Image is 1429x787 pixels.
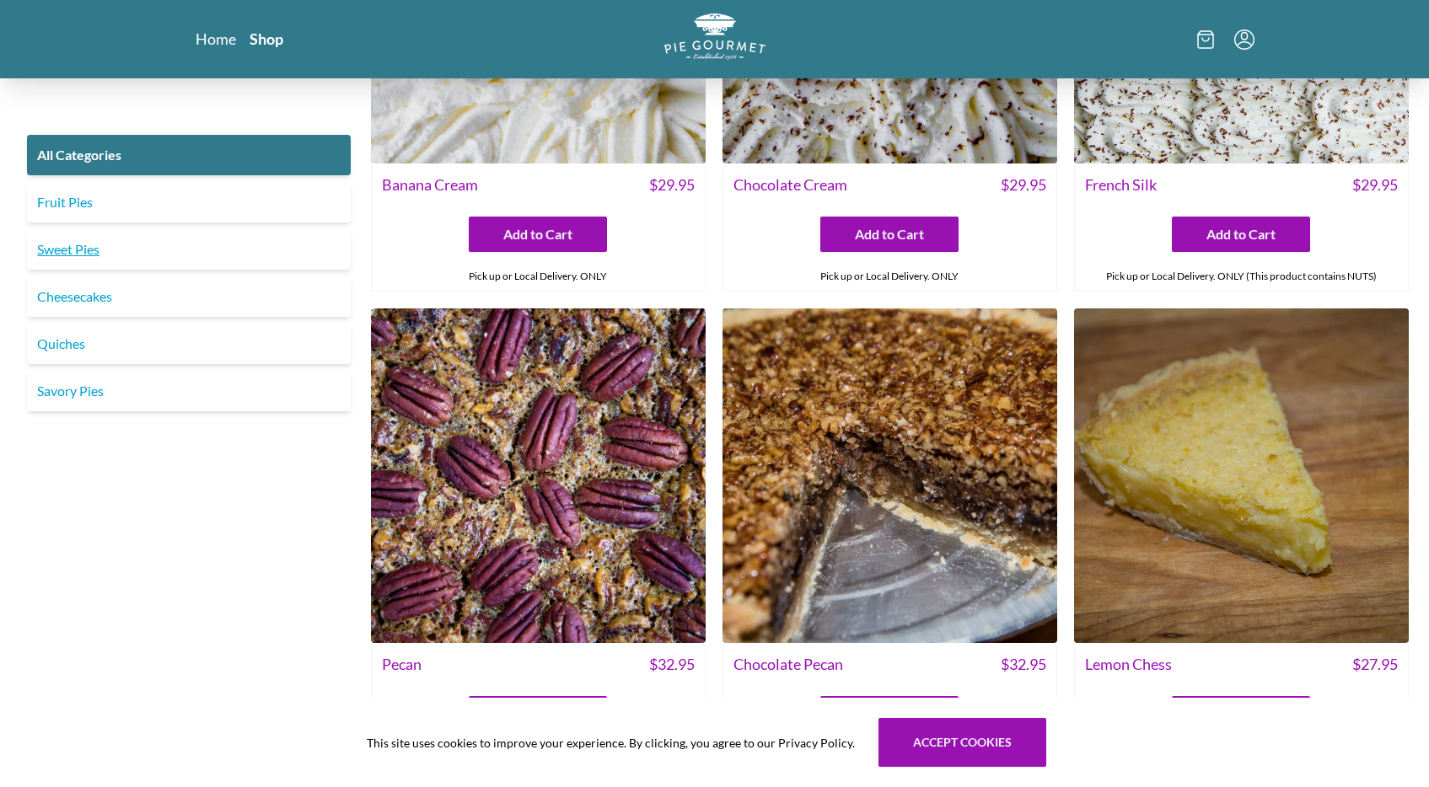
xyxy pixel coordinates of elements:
a: Savory Pies [27,371,351,411]
img: Lemon Chess [1074,308,1409,643]
span: $ 29.95 [1352,174,1398,196]
img: Pecan [371,308,706,643]
button: Menu [1234,29,1254,50]
button: Accept cookies [878,718,1046,767]
div: Pick up or Local Delivery. ONLY (This product contains NUTS) [1075,262,1408,291]
button: Add to Cart [1172,696,1310,731]
button: Add to Cart [469,696,607,731]
a: Quiches [27,324,351,364]
span: Chocolate Pecan [733,653,843,676]
span: Add to Cart [1206,224,1276,244]
a: Fruit Pies [27,182,351,222]
span: Banana Cream [382,174,478,196]
a: All Categories [27,135,351,175]
span: Chocolate Cream [733,174,847,196]
a: Cheesecakes [27,276,351,317]
span: $ 29.95 [649,174,695,196]
button: Add to Cart [1172,217,1310,252]
a: Shop [250,29,283,49]
span: This site uses cookies to improve your experience. By clicking, you agree to our Privacy Policy. [367,734,855,752]
span: $ 29.95 [1001,174,1046,196]
span: $ 27.95 [1352,653,1398,676]
span: French Silk [1085,174,1157,196]
span: $ 32.95 [1001,653,1046,676]
a: Home [196,29,236,49]
div: Pick up or Local Delivery. ONLY [372,262,705,291]
button: Add to Cart [820,217,959,252]
span: Add to Cart [503,224,572,244]
button: Add to Cart [469,217,607,252]
div: Pick up or Local Delivery. ONLY [723,262,1056,291]
img: Chocolate Pecan [723,308,1057,643]
a: Sweet Pies [27,229,351,270]
span: Lemon Chess [1085,653,1172,676]
a: Logo [664,13,766,65]
span: Add to Cart [855,224,924,244]
button: Add to Cart [820,696,959,731]
span: $ 32.95 [649,653,695,676]
span: Pecan [382,653,422,676]
img: logo [664,13,766,60]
